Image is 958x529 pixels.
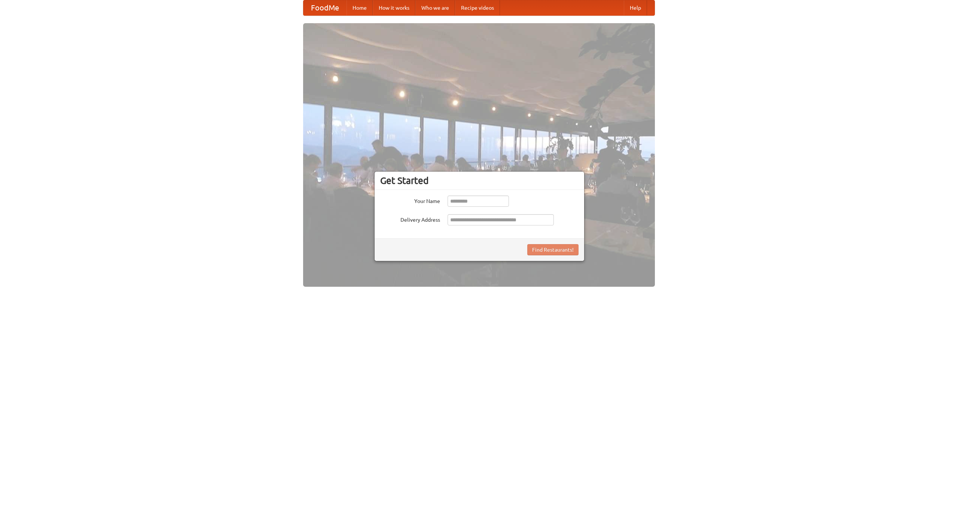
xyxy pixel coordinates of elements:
a: Who we are [415,0,455,15]
a: How it works [373,0,415,15]
a: Recipe videos [455,0,500,15]
a: Home [347,0,373,15]
label: Your Name [380,196,440,205]
label: Delivery Address [380,214,440,224]
h3: Get Started [380,175,579,186]
button: Find Restaurants! [527,244,579,255]
a: Help [624,0,647,15]
a: FoodMe [303,0,347,15]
